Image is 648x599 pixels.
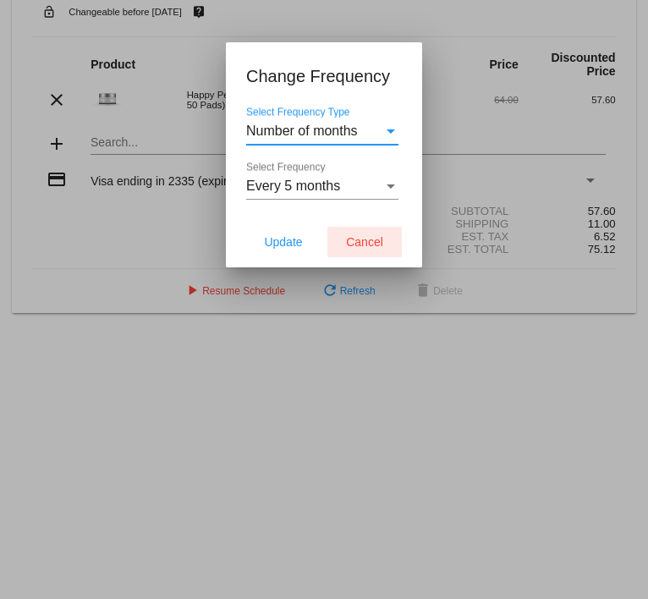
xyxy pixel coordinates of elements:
[246,179,340,193] span: Every 5 months
[246,179,398,194] mat-select: Select Frequency
[246,124,398,139] mat-select: Select Frequency Type
[327,227,402,257] button: Cancel
[246,124,358,138] span: Number of months
[246,63,402,90] h1: Change Frequency
[264,235,302,249] span: Update
[246,227,321,257] button: Update
[346,235,383,249] span: Cancel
